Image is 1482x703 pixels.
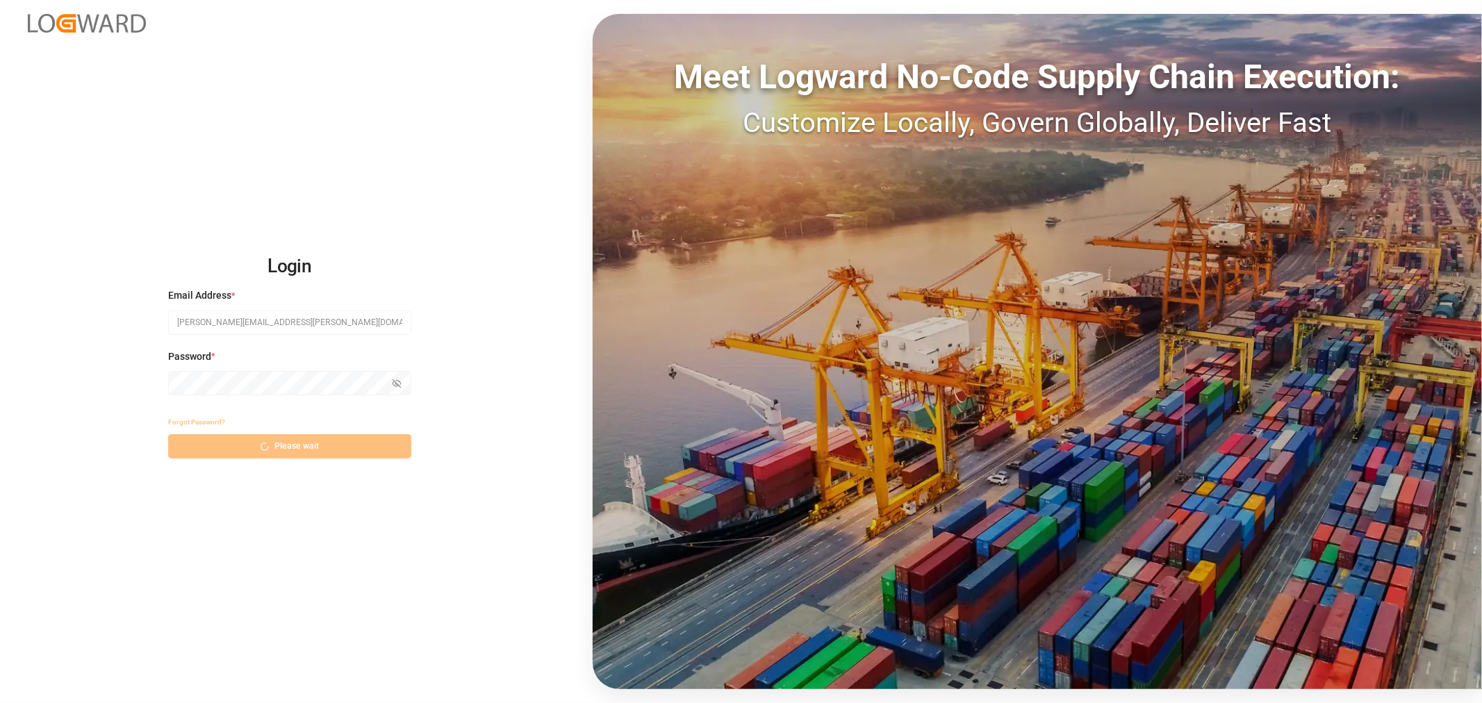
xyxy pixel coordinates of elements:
span: Email Address [168,288,231,303]
input: Enter your email [168,311,411,335]
div: Meet Logward No-Code Supply Chain Execution: [593,52,1482,102]
h2: Login [168,245,411,289]
img: Logward_new_orange.png [28,14,146,33]
span: Password [168,349,211,364]
div: Customize Locally, Govern Globally, Deliver Fast [593,102,1482,144]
